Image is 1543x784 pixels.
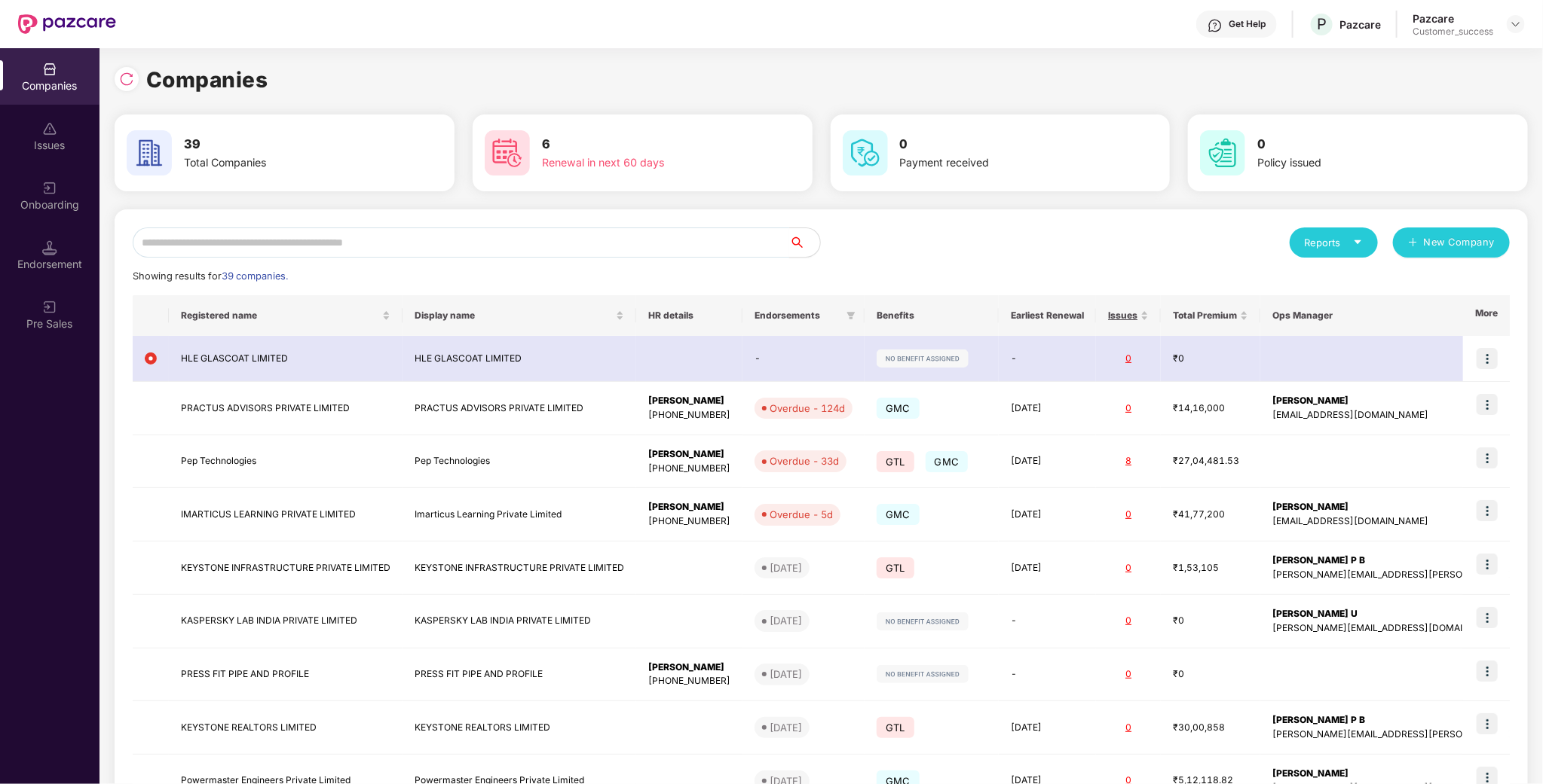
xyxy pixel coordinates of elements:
span: plus [1408,237,1418,249]
td: PRACTUS ADVISORS PRIVATE LIMITED [403,382,636,435]
td: Imarticus Learning Private Limited [403,488,636,541]
span: P [1317,15,1327,33]
img: icon [1477,447,1498,468]
div: 0 [1108,614,1149,628]
td: PRESS FIT PIPE AND PROFILE [169,648,403,702]
img: svg+xml;base64,PHN2ZyB4bWxucz0iaHR0cDovL3d3dy53My5vcmcvMjAwMC9zdmciIHdpZHRoPSI2MCIgaGVpZ2h0PSI2MC... [843,130,888,175]
img: svg+xml;base64,PHN2ZyB4bWxucz0iaHR0cDovL3d3dy53My5vcmcvMjAwMC9zdmciIHdpZHRoPSI2MCIgaGVpZ2h0PSI2MC... [127,130,172,175]
td: [DATE] [999,435,1096,489]
th: HR details [636,295,742,336]
td: [DATE] [999,541,1096,595]
span: GTL [877,717,914,738]
img: icon [1477,348,1498,369]
td: KEYSTONE INFRASTRUCTURE PRIVATE LIMITED [169,541,403,595]
img: icon [1477,394,1498,415]
img: svg+xml;base64,PHN2ZyB4bWxucz0iaHR0cDovL3d3dy53My5vcmcvMjAwMC9zdmciIHdpZHRoPSIxMjIiIGhlaWdodD0iMj... [877,612,969,630]
div: [PHONE_NUMBER] [648,674,730,688]
div: Pazcare [1413,11,1493,26]
div: Overdue - 124d [770,401,845,416]
img: svg+xml;base64,PHN2ZyB4bWxucz0iaHR0cDovL3d3dy53My5vcmcvMjAwMC9zdmciIHdpZHRoPSIxMjIiIGhlaWdodD0iMj... [877,349,969,368]
div: [DATE] [770,720,802,735]
div: Customer_success [1413,26,1493,38]
td: [DATE] [999,701,1096,755]
span: GMC [877,398,920,419]
td: HLE GLASCOAT LIMITED [403,336,636,382]
div: Total Companies [184,154,390,171]
img: svg+xml;base64,PHN2ZyB4bWxucz0iaHR0cDovL3d3dy53My5vcmcvMjAwMC9zdmciIHdpZHRoPSIxMiIgaGVpZ2h0PSIxMi... [145,352,157,365]
span: GTL [877,451,914,472]
td: PRESS FIT PIPE AND PROFILE [403,648,636,702]
span: New Company [1424,235,1496,250]
div: Get Help [1229,18,1266,30]
span: GMC [877,504,920,525]
span: caret-down [1353,237,1363,247]
span: GMC [926,451,969,472]
div: Overdue - 33d [770,453,839,468]
img: svg+xml;base64,PHN2ZyB4bWxucz0iaHR0cDovL3d3dy53My5vcmcvMjAwMC9zdmciIHdpZHRoPSI2MCIgaGVpZ2h0PSI2MC... [485,130,530,175]
h3: 39 [184,135,390,154]
h3: 6 [542,135,749,154]
img: icon [1477,713,1498,734]
div: [PERSON_NAME] [648,447,730,462]
td: - [742,336,865,382]
div: ₹30,00,858 [1173,721,1248,735]
td: - [999,336,1096,382]
div: ₹41,77,200 [1173,508,1248,522]
td: - [999,648,1096,702]
span: Showing results for [133,270,288,282]
img: icon [1477,554,1498,575]
h1: Companies [146,63,268,96]
img: svg+xml;base64,PHN2ZyBpZD0iSXNzdWVzX2Rpc2FibGVkIiB4bWxucz0iaHR0cDovL3d3dy53My5vcmcvMjAwMC9zdmciIH... [42,121,57,136]
h3: 0 [900,135,1107,154]
div: ₹1,53,105 [1173,561,1248,575]
th: Benefits [865,295,999,336]
div: 0 [1108,352,1149,366]
div: 0 [1108,401,1149,416]
img: icon [1477,660,1498,682]
div: 0 [1108,667,1149,682]
div: Reports [1305,235,1363,250]
button: search [789,227,821,258]
div: 0 [1108,561,1149,575]
td: Pep Technologies [169,435,403,489]
td: [DATE] [999,382,1096,435]
td: KASPERSKY LAB INDIA PRIVATE LIMITED [403,595,636,648]
div: Renewal in next 60 days [542,154,749,171]
span: Endorsements [755,310,840,322]
h3: 0 [1257,135,1464,154]
th: Issues [1096,295,1161,336]
td: KEYSTONE INFRASTRUCTURE PRIVATE LIMITED [403,541,636,595]
span: Registered name [181,310,379,322]
div: ₹0 [1173,352,1248,366]
div: [DATE] [770,667,802,682]
img: svg+xml;base64,PHN2ZyBpZD0iQ29tcGFuaWVzIiB4bWxucz0iaHR0cDovL3d3dy53My5vcmcvMjAwMC9zdmciIHdpZHRoPS... [42,62,57,77]
div: [PHONE_NUMBER] [648,514,730,529]
td: KEYSTONE REALTORS LIMITED [403,701,636,755]
div: [DATE] [770,560,802,575]
td: HLE GLASCOAT LIMITED [169,336,403,382]
div: ₹0 [1173,667,1248,682]
span: GTL [877,557,914,578]
img: svg+xml;base64,PHN2ZyBpZD0iRHJvcGRvd24tMzJ4MzIiIHhtbG5zPSJodHRwOi8vd3d3LnczLm9yZy8yMDAwL3N2ZyIgd2... [1510,18,1522,30]
td: IMARTICUS LEARNING PRIVATE LIMITED [169,488,403,541]
button: plusNew Company [1393,227,1510,258]
img: New Pazcare Logo [18,14,116,34]
th: Total Premium [1161,295,1260,336]
div: 8 [1108,454,1149,468]
span: Total Premium [1173,310,1237,322]
td: Pep Technologies [403,435,636,489]
img: icon [1477,500,1498,521]
th: Earliest Renewal [999,295,1096,336]
span: filter [847,311,856,320]
div: ₹14,16,000 [1173,401,1248,416]
th: More [1463,295,1510,336]
img: svg+xml;base64,PHN2ZyB4bWxucz0iaHR0cDovL3d3dy53My5vcmcvMjAwMC9zdmciIHdpZHRoPSIxMjIiIGhlaWdodD0iMj... [877,665,969,683]
div: Overdue - 5d [770,507,833,522]
div: [PERSON_NAME] [648,500,730,514]
span: filter [843,307,859,325]
span: Display name [415,310,613,322]
div: [PERSON_NAME] [648,660,730,675]
div: Policy issued [1257,154,1464,171]
div: ₹0 [1173,614,1248,628]
span: Issues [1108,310,1137,322]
